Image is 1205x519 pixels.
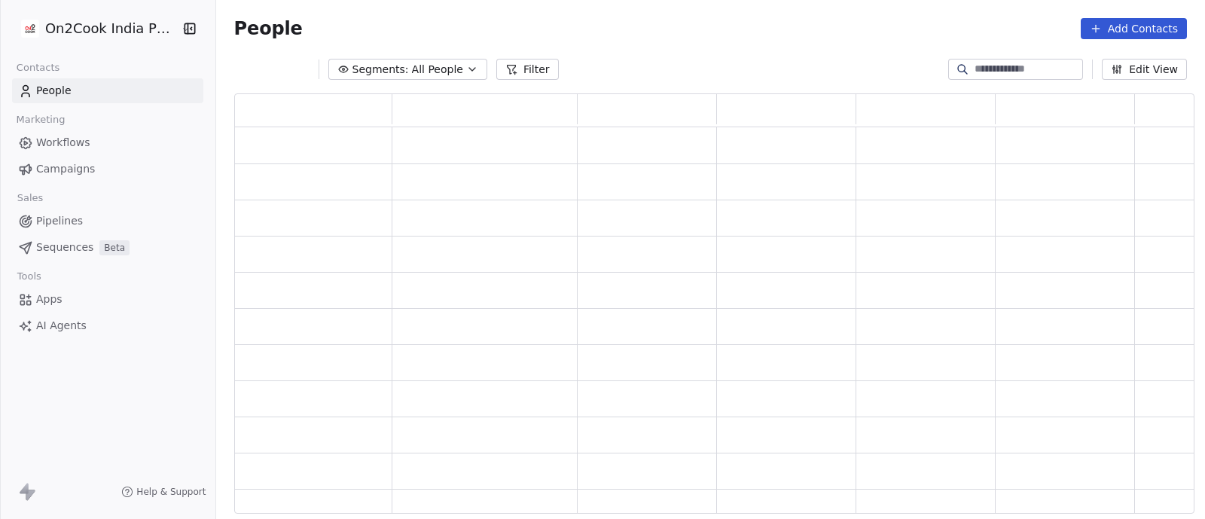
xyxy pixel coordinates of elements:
[10,108,72,131] span: Marketing
[36,135,90,151] span: Workflows
[12,130,203,155] a: Workflows
[352,62,409,78] span: Segments:
[36,318,87,334] span: AI Agents
[136,486,206,498] span: Help & Support
[11,187,50,209] span: Sales
[36,161,95,177] span: Campaigns
[412,62,463,78] span: All People
[1081,18,1187,39] button: Add Contacts
[11,265,47,288] span: Tools
[12,287,203,312] a: Apps
[12,209,203,234] a: Pipelines
[36,213,83,229] span: Pipelines
[45,19,177,38] span: On2Cook India Pvt. Ltd.
[21,20,39,38] img: on2cook%20logo-04%20copy.jpg
[36,83,72,99] span: People
[36,292,63,307] span: Apps
[12,78,203,103] a: People
[36,240,93,255] span: Sequences
[18,16,170,41] button: On2Cook India Pvt. Ltd.
[12,313,203,338] a: AI Agents
[10,56,66,79] span: Contacts
[121,486,206,498] a: Help & Support
[1102,59,1187,80] button: Edit View
[12,235,203,260] a: SequencesBeta
[496,59,559,80] button: Filter
[12,157,203,182] a: Campaigns
[99,240,130,255] span: Beta
[234,17,303,40] span: People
